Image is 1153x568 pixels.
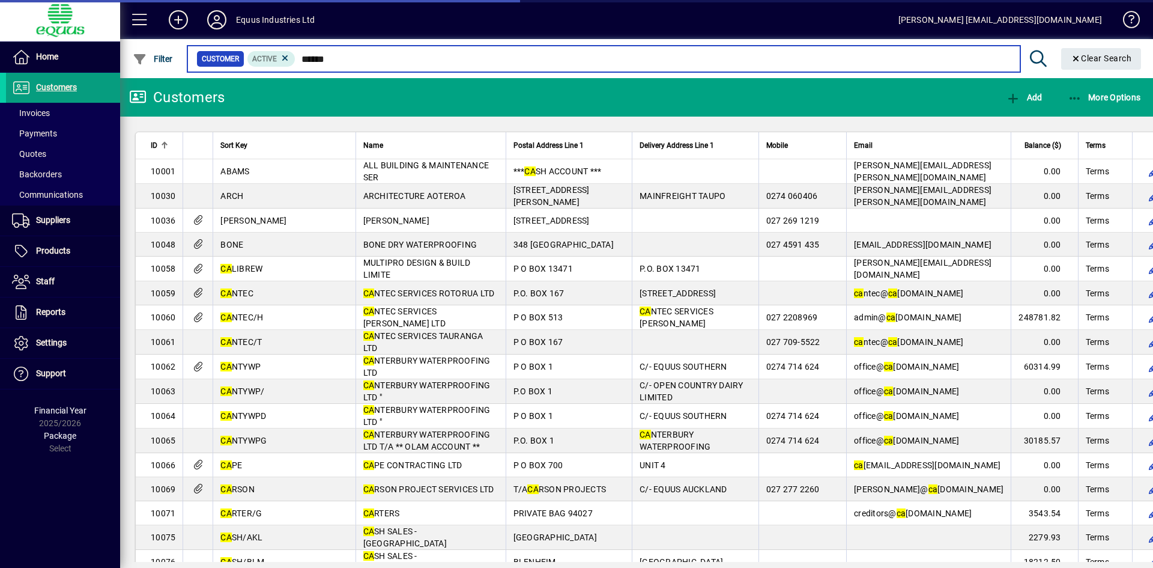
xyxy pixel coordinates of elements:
[151,411,175,421] span: 10064
[640,362,727,371] span: C/- EQUUS SOUTHERN
[1065,87,1144,108] button: More Options
[884,362,894,371] em: ca
[363,508,375,518] em: CA
[513,240,614,249] span: 348 [GEOGRAPHIC_DATA]
[220,557,264,567] span: SH/BLM
[220,436,232,445] em: CA
[151,386,175,396] span: 10063
[1086,215,1109,227] span: Terms
[220,386,264,396] span: NTYWP/
[513,289,564,298] span: P.O. BOX 167
[1011,330,1077,355] td: 0.00
[886,313,896,322] em: ca
[898,10,1102,29] div: [PERSON_NAME] [EMAIL_ADDRESS][DOMAIN_NAME]
[151,436,175,445] span: 10065
[151,337,175,347] span: 10061
[1011,404,1077,429] td: 0.00
[1086,139,1106,152] span: Terms
[640,557,723,567] span: [GEOGRAPHIC_DATA]
[363,484,494,494] span: RSON PROJECT SERVICES LTD
[202,53,239,65] span: Customer
[1011,209,1077,233] td: 0.00
[766,411,820,421] span: 0274 714 624
[198,9,236,31] button: Profile
[524,166,536,176] em: CA
[854,258,991,279] span: [PERSON_NAME][EMAIL_ADDRESS][DOMAIN_NAME]
[1086,239,1109,251] span: Terms
[363,460,462,470] span: PE CONTRACTING LTD
[36,215,70,225] span: Suppliers
[884,411,894,421] em: ca
[363,430,375,439] em: CA
[6,185,120,205] a: Communications
[363,380,491,402] span: NTERBURY WATERPROOFING LTD "
[36,307,65,317] span: Reports
[363,460,375,470] em: CA
[1086,459,1109,471] span: Terms
[151,216,175,225] span: 10036
[363,331,483,353] span: NTEC SERVICES TAURANGA LTD
[1086,311,1109,323] span: Terms
[766,337,820,347] span: 027 709-5522
[363,139,383,152] span: Name
[766,139,840,152] div: Mobile
[1068,93,1141,102] span: More Options
[1086,483,1109,495] span: Terms
[34,406,86,415] span: Financial Year
[220,362,261,371] span: NTYWP
[640,430,710,451] span: NTERBURY WATERPROOFING
[151,460,175,470] span: 10066
[36,52,58,61] span: Home
[363,191,466,201] span: ARCHITECTURE AOTEROA
[220,411,266,421] span: NTYWPD
[363,405,491,427] span: NTERBURY WATERPROOFING LTD "
[220,484,255,494] span: RSON
[44,431,76,441] span: Package
[151,362,175,371] span: 10062
[1011,257,1077,281] td: 0.00
[151,289,175,298] span: 10059
[151,264,175,273] span: 10058
[220,264,262,273] span: LIBREW
[854,460,864,470] em: ca
[888,337,898,347] em: ca
[640,484,727,494] span: C/- EQUUS AUCKLAND
[1086,556,1109,568] span: Terms
[220,139,247,152] span: Sort Key
[12,190,83,200] span: Communications
[151,166,175,176] span: 10001
[6,359,120,389] a: Support
[6,298,120,328] a: Reports
[640,191,725,201] span: MAINFREIGHT TAUPO
[1086,410,1109,422] span: Terms
[220,240,243,249] span: BONE
[854,160,991,182] span: [PERSON_NAME][EMAIL_ADDRESS][PERSON_NAME][DOMAIN_NAME]
[1061,48,1142,70] button: Clear
[513,362,553,371] span: P O BOX 1
[766,139,788,152] span: Mobile
[363,139,498,152] div: Name
[6,42,120,72] a: Home
[220,264,232,273] em: CA
[1011,477,1077,501] td: 0.00
[897,508,906,518] em: ca
[888,289,898,298] em: ca
[6,236,120,266] a: Products
[220,337,232,347] em: CA
[854,508,972,518] span: creditors@ [DOMAIN_NAME]
[220,313,263,322] span: NTEC/H
[1011,305,1077,330] td: 248781.82
[854,185,991,207] span: [PERSON_NAME][EMAIL_ADDRESS][PERSON_NAME][DOMAIN_NAME]
[513,533,597,542] span: [GEOGRAPHIC_DATA]
[884,436,894,445] em: ca
[6,144,120,164] a: Quotes
[1003,87,1045,108] button: Add
[1011,159,1077,184] td: 0.00
[151,191,175,201] span: 10030
[854,240,991,249] span: [EMAIL_ADDRESS][DOMAIN_NAME]
[151,484,175,494] span: 10069
[513,411,553,421] span: P O BOX 1
[363,527,447,548] span: SH SALES - [GEOGRAPHIC_DATA]
[640,264,701,273] span: P.O. BOX 13471
[884,386,894,396] em: ca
